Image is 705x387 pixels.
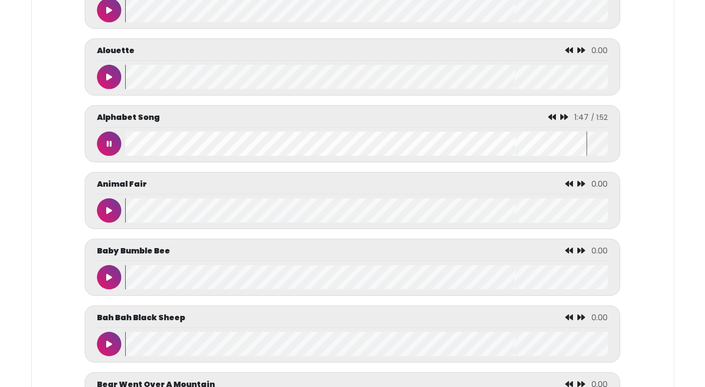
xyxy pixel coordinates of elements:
span: 0.00 [592,245,608,256]
span: 0.00 [592,178,608,190]
span: 0.00 [592,312,608,323]
span: 0.00 [592,45,608,56]
p: Alphabet Song [97,112,160,123]
p: Animal Fair [97,178,147,190]
span: 1:47 [575,112,589,123]
p: Baby Bumble Bee [97,245,170,257]
p: Alouette [97,45,134,57]
span: / 1:52 [591,113,608,122]
p: Bah Bah Black Sheep [97,312,185,324]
